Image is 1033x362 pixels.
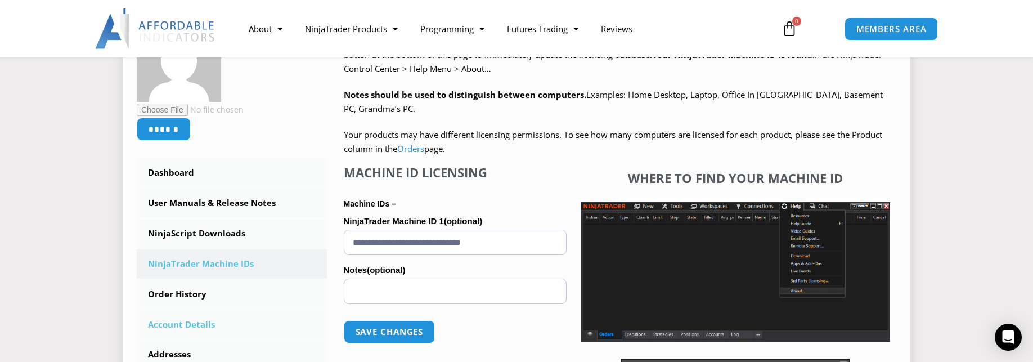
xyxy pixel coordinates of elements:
[237,16,294,42] a: About
[137,249,327,279] a: NinjaTrader Machine IDs
[444,216,482,226] span: (optional)
[137,158,327,187] a: Dashboard
[765,12,814,45] a: 0
[652,49,812,60] strong: Your NinjaTrader Machine ID is found
[137,17,221,102] img: 9b1f5fe0b9cfc699a0cb3ee65d96f17d4773541739bf551508fcd47b539dd305
[590,16,644,42] a: Reviews
[856,25,927,33] span: MEMBERS AREA
[137,280,327,309] a: Order History
[344,89,883,115] span: Examples: Home Desktop, Laptop, Office In [GEOGRAPHIC_DATA], Basement PC, Grandma’s PC.
[294,16,409,42] a: NinjaTrader Products
[344,89,586,100] strong: Notes should be used to distinguish between computers.
[367,265,405,275] span: (optional)
[581,171,890,185] h4: Where to find your Machine ID
[95,8,216,49] img: LogoAI | Affordable Indicators – NinjaTrader
[409,16,496,42] a: Programming
[137,189,327,218] a: User Manuals & Release Notes
[496,16,590,42] a: Futures Trading
[344,199,396,208] strong: Machine IDs –
[581,202,890,342] img: Screenshot 2025-01-17 1155544 | Affordable Indicators – NinjaTrader
[344,165,567,180] h4: Machine ID Licensing
[792,17,801,26] span: 0
[137,219,327,248] a: NinjaScript Downloads
[137,310,327,339] a: Account Details
[344,129,882,155] span: Your products may have different licensing permissions. To see how many computers are licensed fo...
[344,213,567,230] label: NinjaTrader Machine ID 1
[344,320,435,343] button: Save changes
[995,324,1022,351] div: Open Intercom Messenger
[237,16,769,42] nav: Menu
[845,17,938,41] a: MEMBERS AREA
[344,262,567,279] label: Notes
[397,143,424,154] a: Orders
